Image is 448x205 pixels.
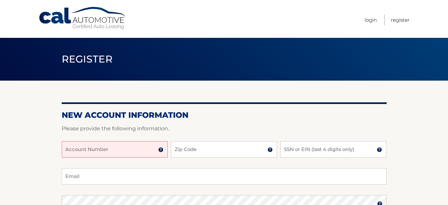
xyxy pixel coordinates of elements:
a: Login [365,14,377,25]
img: tooltip.svg [267,147,273,152]
img: tooltip.svg [377,147,382,152]
input: Email [62,168,387,185]
p: Please provide the following information. [62,124,387,133]
input: Zip Code [171,141,277,158]
span: Register [62,53,113,65]
input: Account Number [62,141,168,158]
a: Cal Automotive [38,7,127,30]
a: Register [391,14,410,25]
h2: New Account Information [62,110,387,120]
img: tooltip.svg [158,147,163,152]
input: SSN or EIN (last 4 digits only) [280,141,386,158]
